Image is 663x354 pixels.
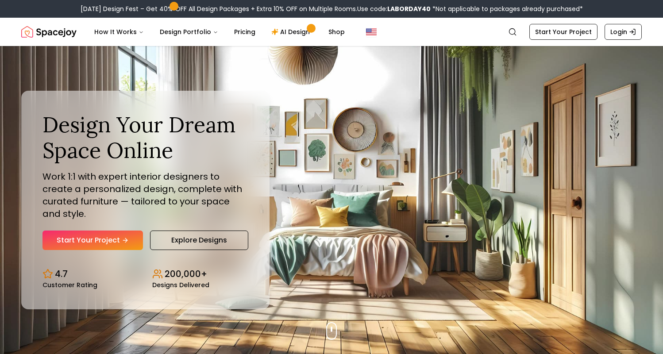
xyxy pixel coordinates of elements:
[227,23,262,41] a: Pricing
[264,23,320,41] a: AI Design
[87,23,151,41] button: How It Works
[55,268,68,280] p: 4.7
[42,112,248,163] h1: Design Your Dream Space Online
[150,231,248,250] a: Explore Designs
[153,23,225,41] button: Design Portfolio
[152,282,209,288] small: Designs Delivered
[431,4,583,13] span: *Not applicable to packages already purchased*
[321,23,352,41] a: Shop
[387,4,431,13] b: LABORDAY40
[21,23,77,41] img: Spacejoy Logo
[165,268,207,280] p: 200,000+
[87,23,352,41] nav: Main
[529,24,597,40] a: Start Your Project
[42,282,97,288] small: Customer Rating
[42,231,143,250] a: Start Your Project
[21,18,642,46] nav: Global
[366,27,377,37] img: United States
[42,170,248,220] p: Work 1:1 with expert interior designers to create a personalized design, complete with curated fu...
[42,261,248,288] div: Design stats
[357,4,431,13] span: Use code:
[21,23,77,41] a: Spacejoy
[81,4,583,13] div: [DATE] Design Fest – Get 40% OFF All Design Packages + Extra 10% OFF on Multiple Rooms.
[605,24,642,40] a: Login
